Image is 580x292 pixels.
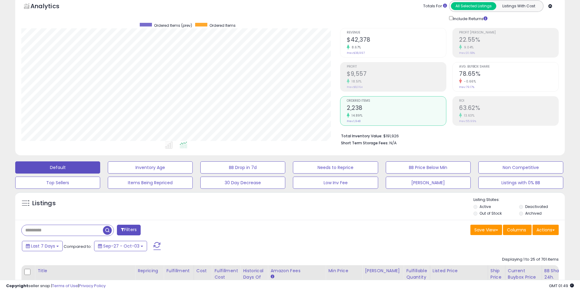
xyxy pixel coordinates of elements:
[347,65,446,69] span: Profit
[533,225,559,235] button: Actions
[166,268,191,274] div: Fulfillment
[341,132,554,139] li: $191,926
[347,99,446,103] span: Ordered Items
[423,3,447,9] div: Totals For
[196,268,209,274] div: Cost
[108,161,193,174] button: Inventory Age
[459,119,476,123] small: Prev: 55.99%
[459,85,474,89] small: Prev: 79.17%
[350,79,361,84] small: 18.51%
[478,177,563,189] button: Listings with 0% BB
[350,45,361,50] small: 8.67%
[386,161,471,174] button: BB Price Below Min
[496,2,541,10] button: Listings With Cost
[138,268,161,274] div: Repricing
[549,283,574,289] span: 2025-10-11 01:49 GMT
[347,104,446,113] h2: 2,238
[32,199,56,208] h5: Listings
[30,2,71,12] h5: Analytics
[347,85,363,89] small: Prev: $8,064
[293,161,378,174] button: Needs to Reprice
[470,225,502,235] button: Save View
[490,268,503,280] div: Ship Price
[6,283,28,289] strong: Copyright
[507,227,526,233] span: Columns
[270,268,323,274] div: Amazon Fees
[389,140,397,146] span: N/A
[525,204,548,209] label: Deactivated
[365,268,401,274] div: [PERSON_NAME]
[347,70,446,79] h2: $9,557
[459,99,558,103] span: ROI
[108,177,193,189] button: Items Being Repriced
[200,177,285,189] button: 30 Day Decrease
[459,65,558,69] span: Avg. Buybox Share
[544,268,567,280] div: BB Share 24h.
[15,161,100,174] button: Default
[347,119,360,123] small: Prev: 1,948
[117,225,141,235] button: Filters
[37,268,132,274] div: Title
[64,244,92,249] span: Compared to:
[243,268,265,287] div: Historical Days Of Supply
[480,211,502,216] label: Out of Stock
[462,113,474,118] small: 13.63%
[459,70,558,79] h2: 78.65%
[459,36,558,44] h2: 22.55%
[214,268,238,280] div: Fulfillment Cost
[503,225,532,235] button: Columns
[386,177,471,189] button: [PERSON_NAME]
[473,197,565,203] p: Listing States:
[525,211,542,216] label: Archived
[328,268,360,274] div: Min Price
[462,45,474,50] small: 9.04%
[480,204,491,209] label: Active
[445,15,495,22] div: Include Returns
[350,113,362,118] small: 14.89%
[31,243,55,249] span: Last 7 Days
[459,104,558,113] h2: 63.62%
[347,31,446,34] span: Revenue
[347,36,446,44] h2: $42,378
[209,23,236,28] span: Ordered Items
[154,23,192,28] span: Ordered Items (prev)
[347,51,365,55] small: Prev: $38,997
[103,243,139,249] span: Sep-27 - Oct-03
[293,177,378,189] button: Low Inv Fee
[200,161,285,174] button: BB Drop in 7d
[433,268,485,274] div: Listed Price
[406,268,427,280] div: Fulfillable Quantity
[6,283,106,289] div: seller snap | |
[22,241,63,251] button: Last 7 Days
[341,140,388,146] b: Short Term Storage Fees:
[341,133,382,139] b: Total Inventory Value:
[52,283,78,289] a: Terms of Use
[478,161,563,174] button: Non Competitive
[508,268,539,280] div: Current Buybox Price
[502,257,559,262] div: Displaying 1 to 25 of 701 items
[451,2,496,10] button: All Selected Listings
[79,283,106,289] a: Privacy Policy
[94,241,147,251] button: Sep-27 - Oct-03
[459,51,475,55] small: Prev: 20.68%
[459,31,558,34] span: Profit [PERSON_NAME]
[462,79,476,84] small: -0.66%
[15,177,100,189] button: Top Sellers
